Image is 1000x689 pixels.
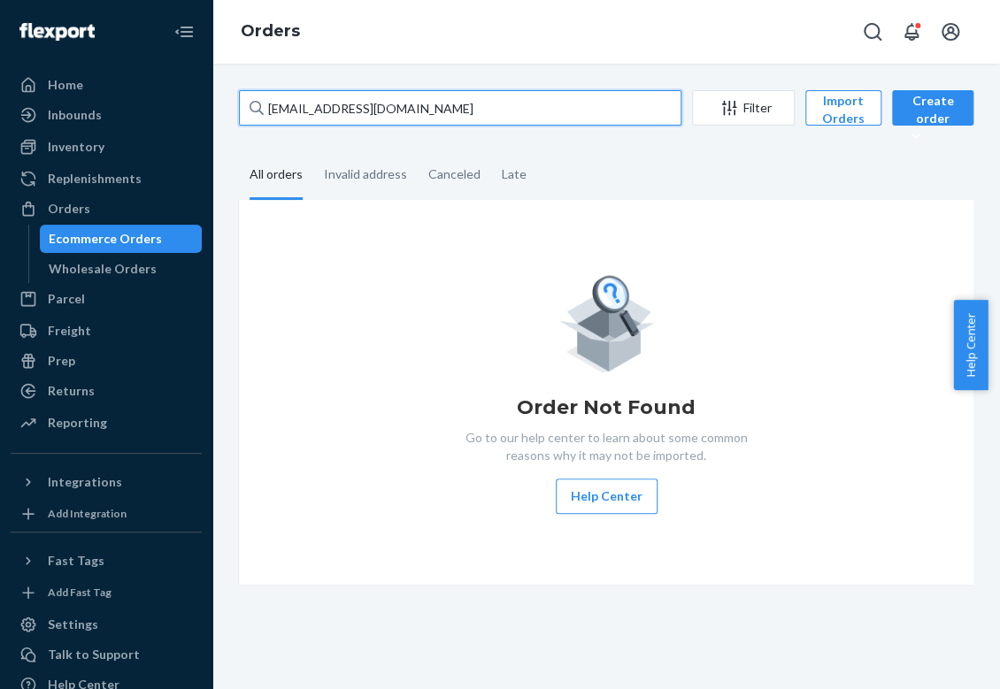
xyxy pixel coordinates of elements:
a: Add Integration [11,503,202,524]
button: Open notifications [894,14,929,50]
a: Talk to Support [11,640,202,669]
input: Search orders [239,90,681,126]
a: Freight [11,317,202,345]
a: Inbounds [11,101,202,129]
button: Create order [892,90,973,126]
div: Prep [48,352,75,370]
div: Canceled [428,151,481,197]
ol: breadcrumbs [227,6,314,57]
a: Parcel [11,285,202,313]
a: Settings [11,610,202,639]
img: Empty list [558,271,655,372]
div: Ecommerce Orders [49,230,162,248]
a: Orders [241,21,300,41]
h1: Order Not Found [517,394,696,422]
a: Reporting [11,409,202,437]
button: Open account menu [933,14,968,50]
div: Orders [48,200,90,218]
button: Close Navigation [166,14,202,50]
button: Fast Tags [11,547,202,575]
div: Invalid address [324,151,407,197]
div: Inbounds [48,106,102,124]
div: Parcel [48,290,85,308]
div: Home [48,76,83,94]
button: Open Search Box [855,14,890,50]
div: Filter [693,99,794,117]
a: Add Fast Tag [11,582,202,603]
button: Filter [692,90,795,126]
img: Flexport logo [19,23,95,41]
button: Integrations [11,468,202,496]
button: Help Center [556,478,658,514]
div: Add Integration [48,506,127,521]
a: Replenishments [11,165,202,193]
a: Wholesale Orders [40,255,203,283]
div: Reporting [48,414,107,432]
div: Integrations [48,473,122,491]
div: Freight [48,322,91,340]
a: Ecommerce Orders [40,225,203,253]
div: Talk to Support [48,646,140,663]
a: Inventory [11,133,202,161]
div: Add Fast Tag [48,585,112,600]
button: Import Orders [805,90,881,126]
a: Orders [11,195,202,223]
div: Create order [905,92,960,145]
div: Fast Tags [48,552,104,570]
div: Returns [48,382,95,400]
div: Late [502,151,527,197]
a: Prep [11,347,202,375]
div: Settings [48,616,98,633]
p: Go to our help center to learn about some common reasons why it may not be imported. [451,429,761,464]
div: Wholesale Orders [49,260,157,278]
button: Help Center [953,300,988,390]
a: Returns [11,377,202,405]
div: All orders [250,151,303,200]
a: Home [11,71,202,99]
div: Replenishments [48,170,142,188]
div: Inventory [48,138,104,156]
